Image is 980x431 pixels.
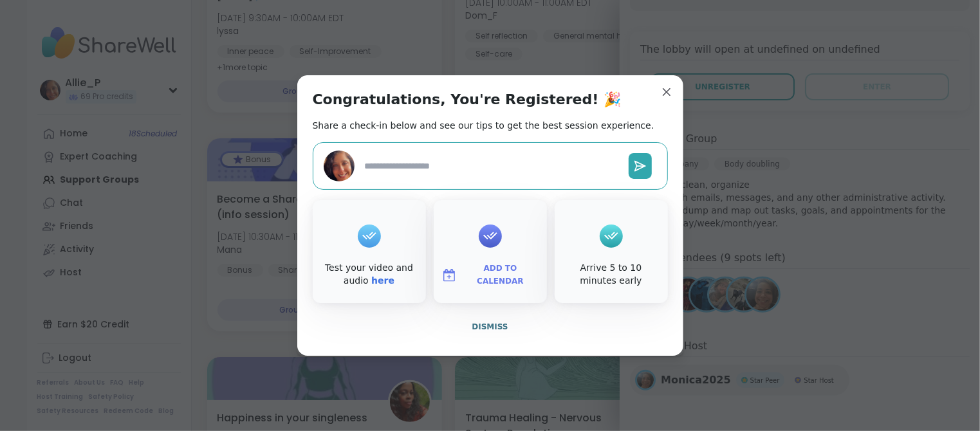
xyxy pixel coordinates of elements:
[313,91,622,109] h1: Congratulations, You're Registered! 🎉
[371,275,394,286] a: here
[462,262,539,288] span: Add to Calendar
[315,262,423,287] div: Test your video and audio
[441,268,457,283] img: ShareWell Logomark
[557,262,665,287] div: Arrive 5 to 10 minutes early
[313,313,668,340] button: Dismiss
[436,262,544,289] button: Add to Calendar
[313,119,654,132] h2: Share a check-in below and see our tips to get the best session experience.
[324,151,355,181] img: Allie_P
[472,322,508,331] span: Dismiss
